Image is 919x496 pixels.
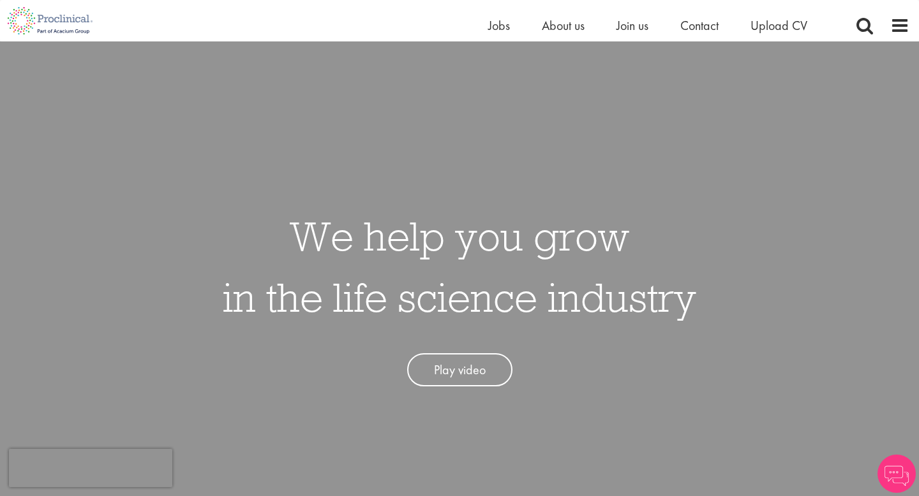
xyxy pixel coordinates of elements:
a: About us [542,17,585,34]
h1: We help you grow in the life science industry [223,205,696,328]
a: Join us [616,17,648,34]
a: Play video [407,353,512,387]
img: Chatbot [878,455,916,493]
a: Jobs [488,17,510,34]
a: Upload CV [751,17,807,34]
a: Contact [680,17,719,34]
